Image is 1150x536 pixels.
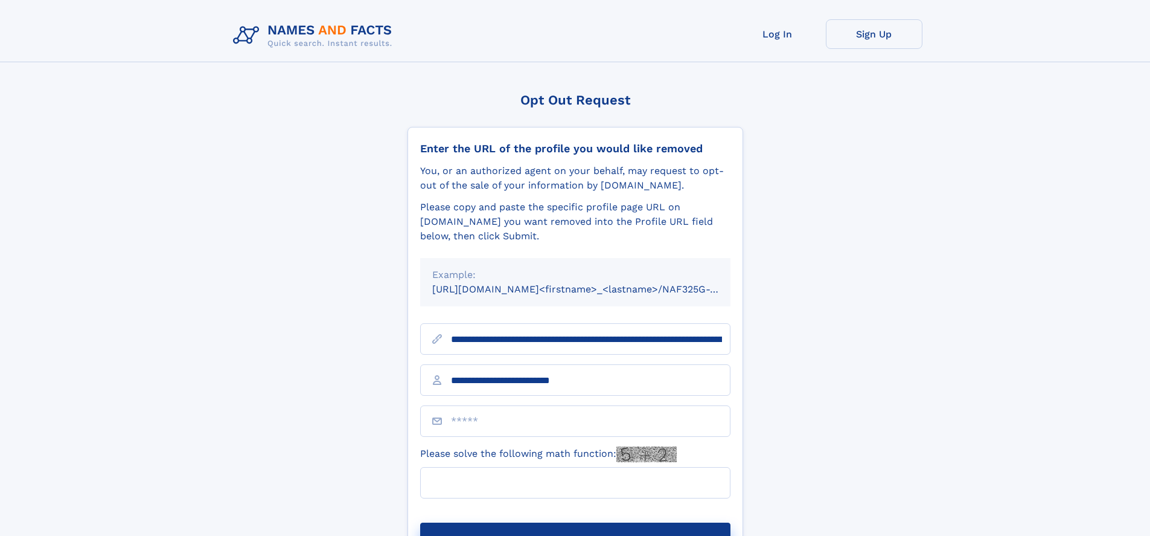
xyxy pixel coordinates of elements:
[826,19,922,49] a: Sign Up
[228,19,402,52] img: Logo Names and Facts
[432,283,753,295] small: [URL][DOMAIN_NAME]<firstname>_<lastname>/NAF325G-xxxxxxxx
[420,142,730,155] div: Enter the URL of the profile you would like removed
[420,447,677,462] label: Please solve the following math function:
[407,92,743,108] div: Opt Out Request
[420,200,730,244] div: Please copy and paste the specific profile page URL on [DOMAIN_NAME] you want removed into the Pr...
[729,19,826,49] a: Log In
[432,268,718,282] div: Example:
[420,164,730,193] div: You, or an authorized agent on your behalf, may request to opt-out of the sale of your informatio...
